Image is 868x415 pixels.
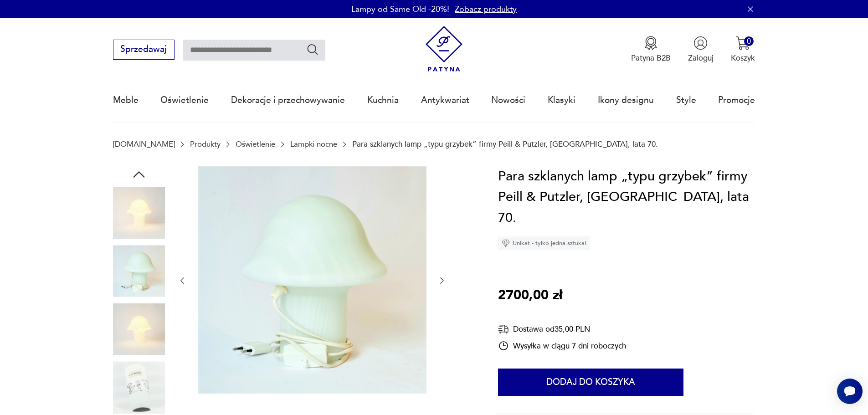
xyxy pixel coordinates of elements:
img: Zdjęcie produktu Para szklanych lamp „typu grzybek” firmy Peill & Putzler, Niemcy, lata 70. [113,361,165,413]
p: Para szklanych lamp „typu grzybek” firmy Peill & Putzler, [GEOGRAPHIC_DATA], lata 70. [352,140,658,149]
p: Lampy od Same Old -20%! [351,4,449,15]
img: Ikona koszyka [736,36,750,50]
button: 0Koszyk [731,36,755,63]
img: Ikonka użytkownika [693,36,708,50]
a: Ikony designu [598,79,654,121]
div: Unikat - tylko jedna sztuka! [498,236,590,250]
iframe: Smartsupp widget button [837,379,863,404]
img: Zdjęcie produktu Para szklanych lamp „typu grzybek” firmy Peill & Putzler, Niemcy, lata 70. [198,166,426,394]
img: Zdjęcie produktu Para szklanych lamp „typu grzybek” firmy Peill & Putzler, Niemcy, lata 70. [113,245,165,297]
a: Lampki nocne [290,140,337,149]
button: Dodaj do koszyka [498,369,683,396]
img: Zdjęcie produktu Para szklanych lamp „typu grzybek” firmy Peill & Putzler, Niemcy, lata 70. [113,187,165,239]
button: Szukaj [306,43,319,56]
a: Zobacz produkty [455,4,517,15]
img: Ikona medalu [644,36,658,50]
a: Klasyki [548,79,575,121]
a: Nowości [491,79,525,121]
img: Ikona dostawy [498,323,509,335]
a: Produkty [190,140,221,149]
p: Patyna B2B [631,53,671,63]
div: Dostawa od 35,00 PLN [498,323,626,335]
a: Promocje [718,79,755,121]
a: Oświetlenie [236,140,275,149]
a: Ikona medaluPatyna B2B [631,36,671,63]
a: Kuchnia [367,79,399,121]
a: Dekoracje i przechowywanie [231,79,345,121]
p: 2700,00 zł [498,285,562,306]
a: Meble [113,79,139,121]
button: Patyna B2B [631,36,671,63]
a: Style [676,79,696,121]
button: Sprzedawaj [113,40,175,60]
div: Wysyłka w ciągu 7 dni roboczych [498,340,626,351]
p: Koszyk [731,53,755,63]
a: Antykwariat [421,79,469,121]
button: Zaloguj [688,36,714,63]
p: Zaloguj [688,53,714,63]
img: Ikona diamentu [502,239,510,247]
h1: Para szklanych lamp „typu grzybek” firmy Peill & Putzler, [GEOGRAPHIC_DATA], lata 70. [498,166,755,229]
div: 0 [744,36,754,46]
a: Oświetlenie [160,79,209,121]
img: Zdjęcie produktu Para szklanych lamp „typu grzybek” firmy Peill & Putzler, Niemcy, lata 70. [113,303,165,355]
img: Patyna - sklep z meblami i dekoracjami vintage [421,26,467,72]
a: [DOMAIN_NAME] [113,140,175,149]
a: Sprzedawaj [113,46,175,54]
